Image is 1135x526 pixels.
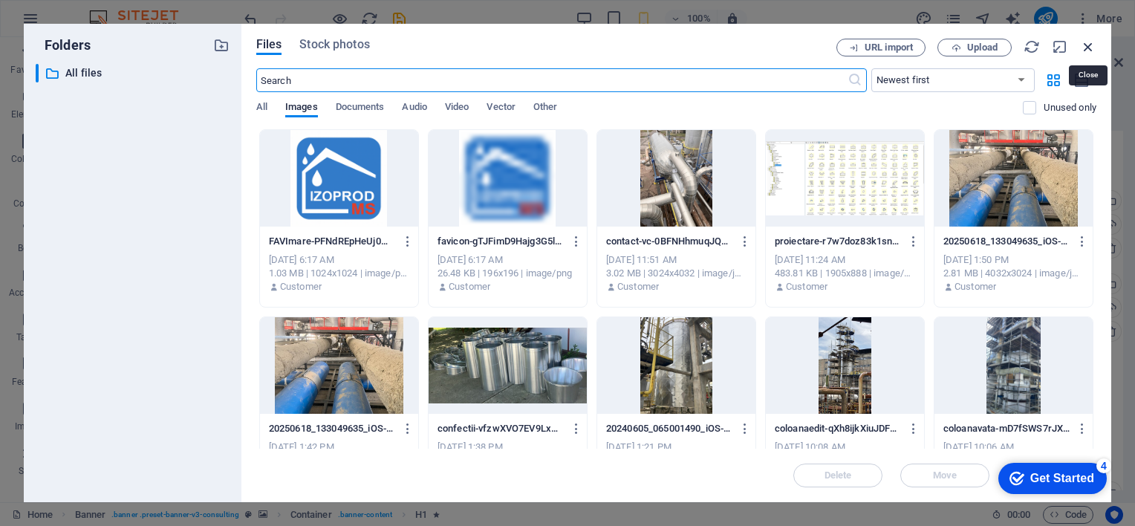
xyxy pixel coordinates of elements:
[336,98,385,119] span: Documents
[487,98,516,119] span: Vector
[943,235,1070,248] p: 20250618_133049635_iOS-AR7XGlRCh162nYGMyxTlBg.jpeg
[775,422,902,435] p: coloanaedit-qXh8ijkXiuJDFEfklWozpw.png
[865,43,913,52] span: URL import
[606,235,733,248] p: contact-vc-0BFNHhmuqJQO9tmhL4w.jpeg
[617,280,659,293] p: Customer
[943,267,1084,280] div: 2.81 MB | 4032x3024 | image/jpeg
[269,253,409,267] div: [DATE] 6:17 AM
[299,36,369,53] span: Stock photos
[213,37,230,53] i: Create new folder
[256,68,848,92] input: Search
[786,280,827,293] p: Customer
[12,7,120,39] div: Get Started 4 items remaining, 20% complete
[606,422,733,435] p: 20240605_065001490_iOS-asf3qU5jb1iVIGPn-bIq2Q.jpeg
[775,253,915,267] div: [DATE] 11:24 AM
[943,253,1084,267] div: [DATE] 1:50 PM
[967,43,998,52] span: Upload
[402,98,426,119] span: Audio
[110,3,125,18] div: 4
[256,98,267,119] span: All
[438,253,578,267] div: [DATE] 6:17 AM
[285,98,318,119] span: Images
[438,267,578,280] div: 26.48 KB | 196x196 | image/png
[775,267,915,280] div: 483.81 KB | 1905x888 | image/png
[445,98,469,119] span: Video
[36,64,39,82] div: ​
[438,441,578,454] div: [DATE] 1:38 PM
[269,441,409,454] div: [DATE] 1:42 PM
[438,235,565,248] p: favicon-gTJFimD9Hajg3G5lPJ8T7Q-23-fN3-GzawcQbjQJyG6sg.png
[533,98,557,119] span: Other
[1052,39,1068,55] i: Minimize
[65,65,202,82] p: All files
[954,280,996,293] p: Customer
[943,422,1070,435] p: coloanavata-mD7fSWS7rJXbCsSQgdKktQ.jpg
[1044,101,1096,114] p: Displays only files that are not in use on the website. Files added during this session can still...
[943,441,1084,454] div: [DATE] 10:06 AM
[269,235,396,248] p: FAVImare-PFNdREpHeUj0MiEcRuvpdg.png
[449,280,490,293] p: Customer
[269,267,409,280] div: 1.03 MB | 1024x1024 | image/png
[1024,39,1040,55] i: Reload
[44,16,108,30] div: Get Started
[438,422,565,435] p: confectii-vfzwXVO7EV9Lxmr35MNeHg.jpeg
[775,441,915,454] div: [DATE] 10:08 AM
[269,422,396,435] p: 20250618_133049635_iOS-bEFuHjmKcQ3ulAWiraXl0Q.jpeg
[937,39,1012,56] button: Upload
[606,441,747,454] div: [DATE] 1:21 PM
[775,235,902,248] p: proiectare-r7w7doz83k1snu097mOR6g.png
[280,280,322,293] p: Customer
[606,267,747,280] div: 3.02 MB | 3024x4032 | image/jpeg
[256,36,282,53] span: Files
[36,36,91,55] p: Folders
[836,39,926,56] button: URL import
[606,253,747,267] div: [DATE] 11:51 AM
